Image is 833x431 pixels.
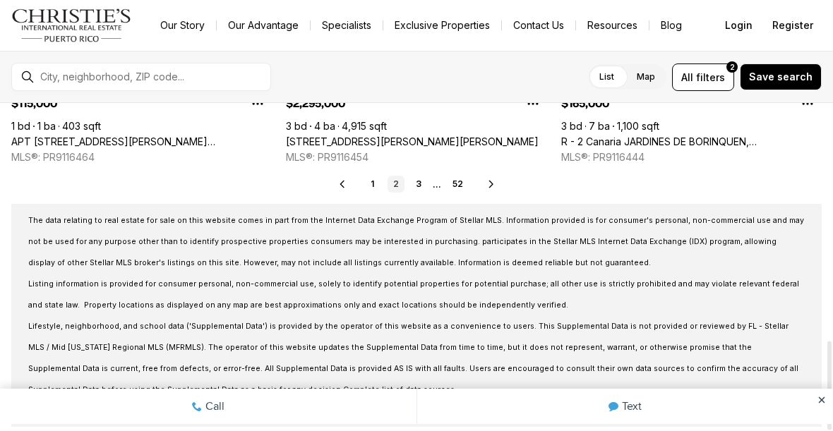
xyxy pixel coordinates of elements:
span: 2 [730,61,735,73]
button: Allfilters2 [672,63,734,91]
button: Property options [793,90,822,118]
span: Login [725,20,753,31]
span: Lifestyle, neighborhood, and school data ('Supplemental Data') is provided by the operator of thi... [28,322,798,394]
button: Property options [244,90,272,118]
label: Map [625,64,666,90]
a: Specialists [311,16,383,35]
a: 1 [365,176,382,193]
span: Save search [749,71,813,83]
span: Listing information is provided for consumer personal, non-commercial use, solely to identify pot... [28,279,799,310]
a: R - 2 Canaria JARDINES DE BORINQUEN, CAROLINA PR, 00982 [561,135,822,148]
span: The data relating to real estate for sale on this website comes in part from the Internet Data Ex... [28,216,804,267]
button: Contact Us [502,16,575,35]
a: Resources [576,16,649,35]
span: Register [772,20,813,31]
nav: Pagination [365,176,469,193]
a: Blog [649,16,693,35]
a: 3 [410,176,427,193]
a: Our Story [149,16,216,35]
a: Exclusive Properties [383,16,501,35]
a: Our Advantage [217,16,310,35]
a: 120 Ave Carlos Chardon QUANTUM METROCENTER #2501, SAN JUAN PR, 00907 [286,135,539,148]
button: Login [717,11,761,40]
button: Save search [740,63,822,90]
li: ... [433,179,441,190]
button: Property options [519,90,547,118]
a: 52 [447,176,469,193]
label: List [588,64,625,90]
span: All [681,70,693,85]
img: logo [11,8,132,42]
span: filters [696,70,725,85]
a: 2 [388,176,404,193]
button: Register [764,11,822,40]
a: APT B 2 DOMINGO CABRERA 112 #1, SAN JUAN PR, 00925 [11,135,272,148]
